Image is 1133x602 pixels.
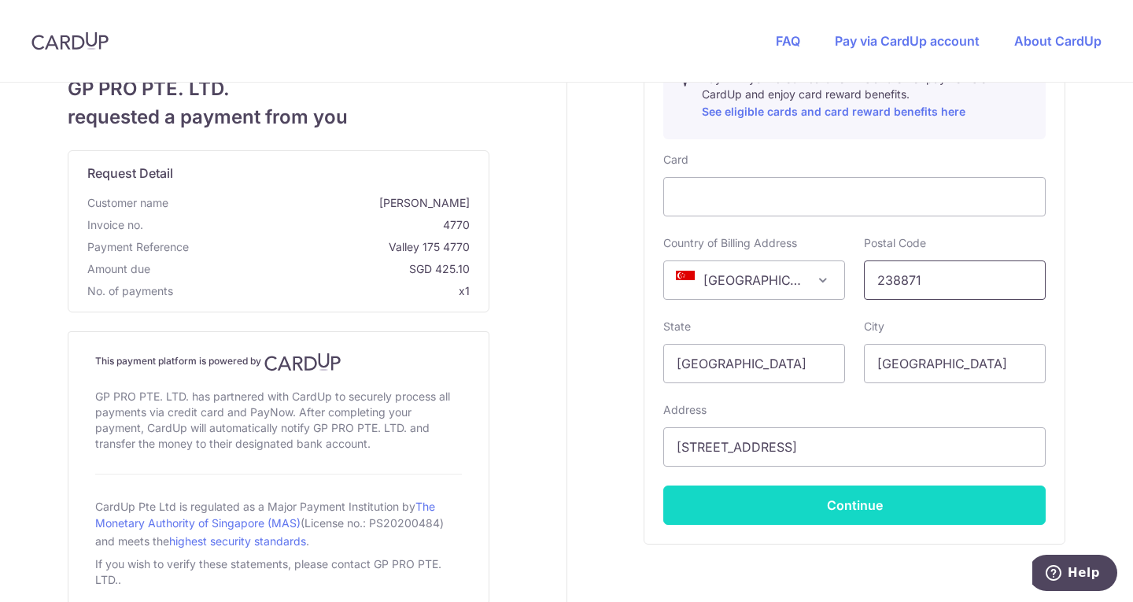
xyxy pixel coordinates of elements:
iframe: Secure card payment input frame [677,187,1032,206]
span: Amount due [87,261,150,277]
label: Card [663,152,688,168]
img: CardUp [31,31,109,50]
a: The Monetary Authority of Singapore (MAS) [95,500,435,530]
div: GP PRO PTE. LTD. has partnered with CardUp to securely process all payments via credit card and P... [95,386,462,455]
button: Continue [663,486,1046,525]
span: translation missing: en.request_detail [87,165,173,181]
a: highest security standards [169,534,306,548]
span: No. of payments [87,283,173,299]
a: Pay via CardUp account [835,33,980,49]
span: Customer name [87,195,168,211]
span: Valley 175 4770 [195,239,470,255]
h4: This payment platform is powered by [95,353,462,371]
div: If you wish to verify these statements, please contact GP PRO PTE. LTD.. [95,553,462,591]
input: Example 123456 [864,260,1046,300]
span: SGD 425.10 [157,261,470,277]
span: Singapore [663,260,845,300]
label: Address [663,402,707,418]
label: Postal Code [864,235,926,251]
label: City [864,319,884,334]
p: Pay with your credit card for this and other payments on CardUp and enjoy card reward benefits. [702,71,1032,121]
a: About CardUp [1014,33,1102,49]
iframe: Opens a widget where you can find more information [1032,555,1117,594]
span: Singapore [664,261,844,299]
span: x1 [459,284,470,297]
span: [PERSON_NAME] [175,195,470,211]
span: GP PRO PTE. LTD. [68,75,489,103]
span: translation missing: en.payment_reference [87,240,189,253]
div: CardUp Pte Ltd is regulated as a Major Payment Institution by (License no.: PS20200484) and meets... [95,493,462,553]
label: State [663,319,691,334]
span: requested a payment from you [68,103,489,131]
img: CardUp [264,353,341,371]
a: See eligible cards and card reward benefits here [702,105,965,118]
a: FAQ [776,33,800,49]
label: Country of Billing Address [663,235,797,251]
span: Invoice no. [87,217,143,233]
span: 4770 [149,217,470,233]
